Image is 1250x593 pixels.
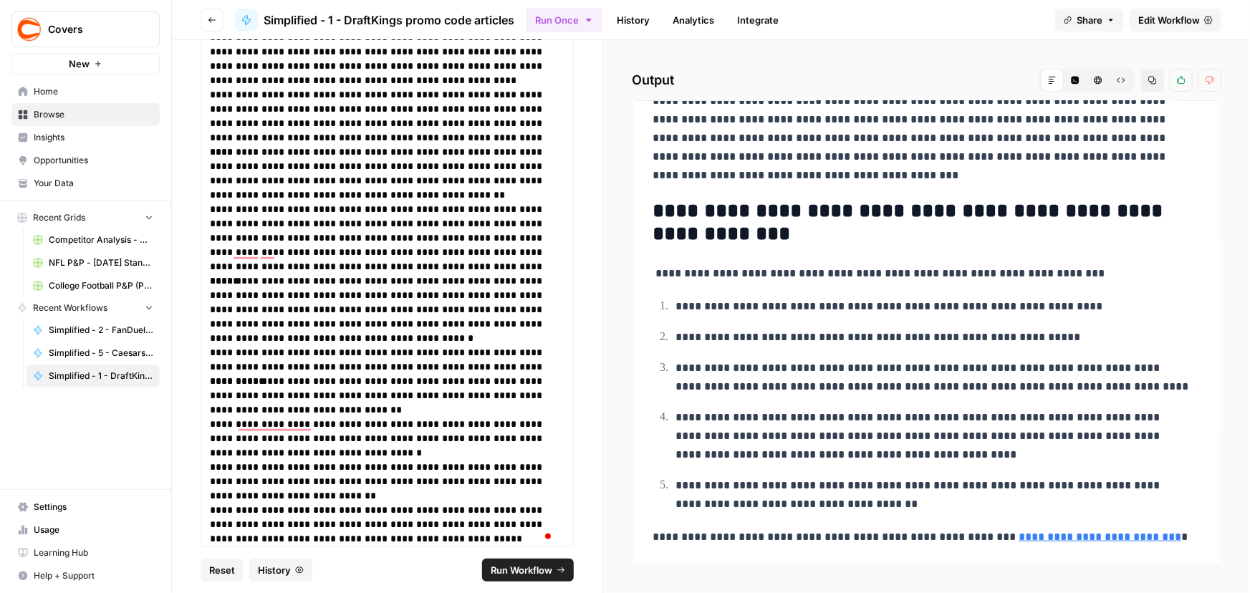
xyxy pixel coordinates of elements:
button: Reset [201,559,244,582]
img: Covers Logo [16,16,42,42]
span: New [69,57,90,71]
a: Browse [11,103,160,126]
button: Help + Support [11,564,160,587]
a: Analytics [664,9,723,32]
span: Edit Workflow [1138,13,1200,27]
span: Reset [209,563,235,577]
a: Settings [11,496,160,519]
span: NFL P&P - [DATE] Standard (Production) Grid (3) [49,256,153,269]
h2: Output [632,69,1221,92]
a: College Football P&P (Production) Grid (3) [27,274,160,297]
span: Recent Grids [33,211,85,224]
span: Your Data [34,177,153,190]
span: Simplified - 2 - FanDuel promo code articles [49,324,153,337]
a: Opportunities [11,149,160,172]
span: Home [34,85,153,98]
a: Simplified - 1 - DraftKings promo code articles [27,365,160,387]
a: Home [11,80,160,103]
button: Recent Grids [11,207,160,228]
a: Simplified - 1 - DraftKings promo code articles [235,9,514,32]
button: Recent Workflows [11,297,160,319]
a: NFL P&P - [DATE] Standard (Production) Grid (3) [27,251,160,274]
span: Simplified - 1 - DraftKings promo code articles [49,370,153,382]
span: Share [1077,13,1102,27]
span: Settings [34,501,153,514]
button: Run Once [526,8,602,32]
span: Simplified - 5 - Caesars Sportsbook promo code articles [49,347,153,360]
span: Usage [34,524,153,536]
button: New [11,53,160,74]
a: Your Data [11,172,160,195]
a: Integrate [729,9,787,32]
a: Insights [11,126,160,149]
span: Help + Support [34,569,153,582]
a: Competitor Analysis - URL Specific Grid [27,228,160,251]
button: Run Workflow [482,559,574,582]
span: Opportunities [34,154,153,167]
span: Run Workflow [491,563,552,577]
span: Recent Workflows [33,302,107,314]
span: Learning Hub [34,546,153,559]
span: History [258,563,291,577]
span: College Football P&P (Production) Grid (3) [49,279,153,292]
a: Simplified - 5 - Caesars Sportsbook promo code articles [27,342,160,365]
button: Workspace: Covers [11,11,160,47]
a: Edit Workflow [1130,9,1221,32]
span: Insights [34,131,153,144]
button: Share [1055,9,1124,32]
a: History [608,9,658,32]
a: Learning Hub [11,541,160,564]
span: Competitor Analysis - URL Specific Grid [49,233,153,246]
a: Usage [11,519,160,541]
span: Covers [48,22,135,37]
span: Browse [34,108,153,121]
a: Simplified - 2 - FanDuel promo code articles [27,319,160,342]
span: Simplified - 1 - DraftKings promo code articles [264,11,514,29]
button: History [249,559,312,582]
